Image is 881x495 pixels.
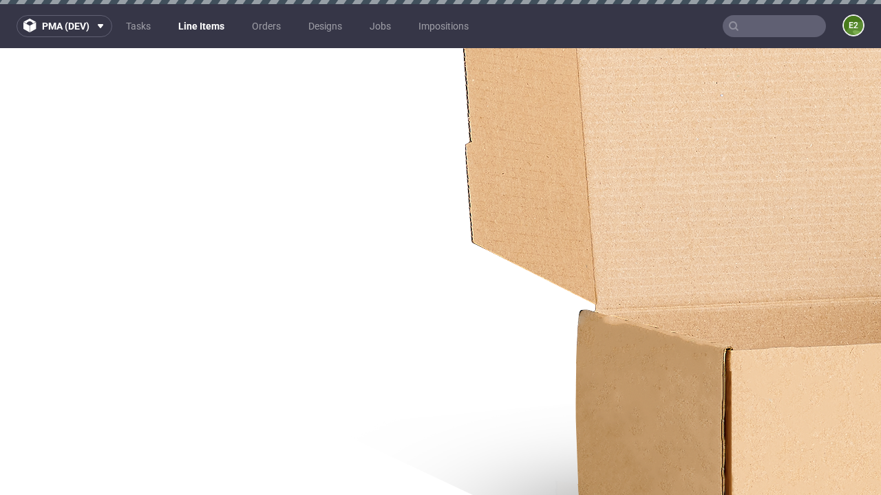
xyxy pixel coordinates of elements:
[42,21,89,31] span: pma (dev)
[118,15,159,37] a: Tasks
[170,15,233,37] a: Line Items
[300,15,350,37] a: Designs
[17,15,112,37] button: pma (dev)
[361,15,399,37] a: Jobs
[844,16,863,35] figcaption: e2
[244,15,289,37] a: Orders
[410,15,477,37] a: Impositions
